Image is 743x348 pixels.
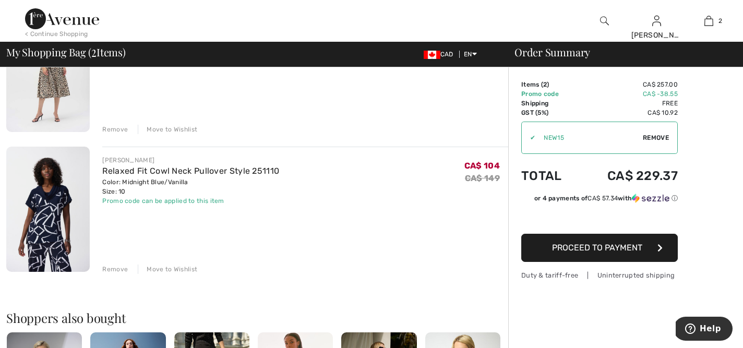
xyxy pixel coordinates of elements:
div: Move to Wishlist [138,265,197,274]
h2: Shoppers also bought [6,311,508,324]
td: CA$ -38.55 [578,89,678,99]
td: Items ( ) [521,80,578,89]
td: CA$ 229.37 [578,158,678,194]
span: My Shopping Bag ( Items) [6,47,126,57]
iframe: Opens a widget where you can find more information [676,317,733,343]
td: Total [521,158,578,194]
div: [PERSON_NAME] [102,155,279,165]
div: Duty & tariff-free | Uninterrupted shipping [521,270,678,280]
div: Remove [102,125,128,134]
td: CA$ 257.00 [578,80,678,89]
div: Order Summary [502,47,737,57]
span: Proceed to Payment [552,243,642,253]
span: CA$ 57.34 [588,195,618,202]
a: 2 [683,15,734,27]
div: ✔ [522,133,535,142]
td: Promo code [521,89,578,99]
img: 1ère Avenue [25,8,99,29]
span: CA$ 104 [464,161,500,171]
img: search the website [600,15,609,27]
td: Shipping [521,99,578,108]
div: or 4 payments ofCA$ 57.34withSezzle Click to learn more about Sezzle [521,194,678,207]
span: Remove [643,133,669,142]
img: My Bag [704,15,713,27]
div: < Continue Shopping [25,29,88,39]
input: Promo code [535,122,643,153]
div: Remove [102,265,128,274]
img: Sezzle [632,194,669,203]
img: Knee-Length Animal-Print Dress Style 252095 [6,7,90,132]
img: Relaxed Fit Cowl Neck Pullover Style 251110 [6,147,90,272]
span: CAD [424,51,458,58]
s: CA$ 149 [465,173,500,183]
img: My Info [652,15,661,27]
span: 2 [543,81,547,88]
span: 2 [91,44,97,58]
span: EN [464,51,477,58]
button: Proceed to Payment [521,234,678,262]
td: GST (5%) [521,108,578,117]
a: Sign In [652,16,661,26]
div: Color: Midnight Blue/Vanilla Size: 10 [102,177,279,196]
td: CA$ 10.92 [578,108,678,117]
div: [PERSON_NAME] [631,30,682,41]
div: Promo code can be applied to this item [102,196,279,206]
div: Move to Wishlist [138,125,197,134]
img: Canadian Dollar [424,51,440,59]
div: or 4 payments of with [534,194,678,203]
iframe: PayPal-paypal [521,207,678,230]
a: Relaxed Fit Cowl Neck Pullover Style 251110 [102,166,279,176]
span: 2 [718,16,722,26]
td: Free [578,99,678,108]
